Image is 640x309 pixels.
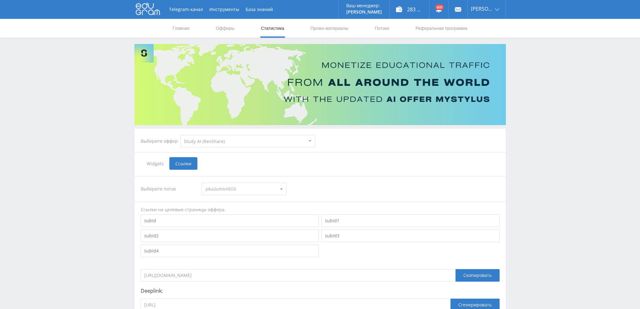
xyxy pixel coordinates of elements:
span: [PERSON_NAME] [471,6,493,11]
div: Выберите поток [141,183,195,195]
a: Реферальная программа [415,19,468,38]
a: Статистика [260,19,285,38]
p: Deeplink: [141,288,500,294]
a: Потоки [374,19,390,38]
img: Banner [134,44,506,125]
div: Выберите оффер [141,139,180,144]
a: Главная [172,19,190,38]
span: Ссылки [169,157,197,170]
input: subid2 [141,229,319,242]
div: Скопировать [456,269,500,282]
a: Промо-материалы [310,19,349,38]
a: Офферы [215,19,235,38]
span: Widgets [141,157,169,170]
p: Ваш менеджер: [346,3,382,8]
p: [PERSON_NAME] [346,9,382,14]
input: subid4 [141,245,319,257]
input: subid1 [321,214,500,227]
input: subid3 [321,229,500,242]
input: subid [141,214,319,227]
span: pika2ozhivVEO3 [206,183,277,195]
div: Ссылки на целевые страницы оффера. [141,207,500,213]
